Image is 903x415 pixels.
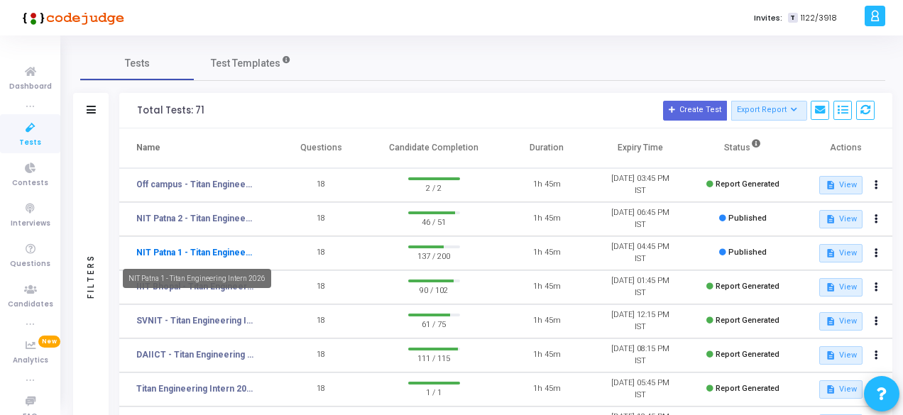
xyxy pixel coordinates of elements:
[728,214,767,223] span: Published
[408,248,460,262] span: 137 / 200
[593,202,687,236] td: [DATE] 06:45 PM IST
[84,198,97,354] div: Filters
[8,299,53,311] span: Candidates
[754,12,782,24] label: Invites:
[136,178,254,191] a: Off campus - Titan Engineering Intern 2026
[123,269,271,288] div: NIT Patna 1 - Titan Engineering Intern 2026
[408,350,460,365] span: 111 / 115
[137,105,204,116] div: Total Tests: 71
[825,180,835,190] mat-icon: description
[593,372,687,406] td: [DATE] 05:45 PM IST
[275,168,368,202] td: 18
[275,236,368,270] td: 18
[819,278,863,297] button: View
[593,128,687,168] th: Expiry Time
[136,246,254,259] a: NIT Patna 1 - Titan Engineering Intern 2026
[593,236,687,270] td: [DATE] 04:45 PM IST
[819,346,863,365] button: View
[136,314,254,327] a: SVNIT - Titan Engineering Intern 2026
[500,270,593,304] td: 1h 45m
[408,316,460,331] span: 61 / 75
[500,338,593,372] td: 1h 45m
[408,214,460,228] span: 46 / 51
[593,338,687,372] td: [DATE] 08:15 PM IST
[731,101,807,121] button: Export Report
[663,101,727,121] button: Create Test
[10,258,50,270] span: Questions
[500,236,593,270] td: 1h 45m
[38,336,60,348] span: New
[275,338,368,372] td: 18
[716,384,779,393] span: Report Generated
[500,202,593,236] td: 1h 45m
[125,56,150,71] span: Tests
[819,210,863,228] button: View
[593,168,687,202] td: [DATE] 03:45 PM IST
[275,372,368,406] td: 18
[716,282,779,291] span: Report Generated
[728,248,767,257] span: Published
[825,214,835,224] mat-icon: description
[13,355,48,367] span: Analytics
[408,384,460,399] span: 1 / 1
[716,316,779,325] span: Report Generated
[716,350,779,359] span: Report Generated
[136,382,254,395] a: Titan Engineering Intern 2026
[819,380,863,399] button: View
[9,81,52,93] span: Dashboard
[368,128,500,168] th: Candidate Completion
[18,4,124,32] img: logo
[825,350,835,360] mat-icon: description
[825,282,835,292] mat-icon: description
[825,248,835,258] mat-icon: description
[275,128,368,168] th: Questions
[500,128,593,168] th: Duration
[801,12,837,24] span: 1122/3918
[136,212,254,225] a: NIT Patna 2 - Titan Engineering Intern 2026
[19,137,41,149] span: Tests
[819,312,863,331] button: View
[716,179,779,189] span: Report Generated
[825,384,835,394] mat-icon: description
[136,348,254,361] a: DAIICT - Titan Engineering Intern 2026
[408,282,460,297] span: 90 / 102
[788,13,797,23] span: T
[500,372,593,406] td: 1h 45m
[275,270,368,304] td: 18
[593,304,687,338] td: [DATE] 12:15 PM IST
[819,244,863,262] button: View
[593,270,687,304] td: [DATE] 01:45 PM IST
[12,177,48,189] span: Contests
[825,316,835,326] mat-icon: description
[119,128,275,168] th: Name
[11,218,50,230] span: Interviews
[275,304,368,338] td: 18
[275,202,368,236] td: 18
[500,304,593,338] td: 1h 45m
[686,128,799,168] th: Status
[211,56,280,71] span: Test Templates
[500,168,593,202] td: 1h 45m
[408,180,460,194] span: 2 / 2
[819,176,863,194] button: View
[799,128,892,168] th: Actions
